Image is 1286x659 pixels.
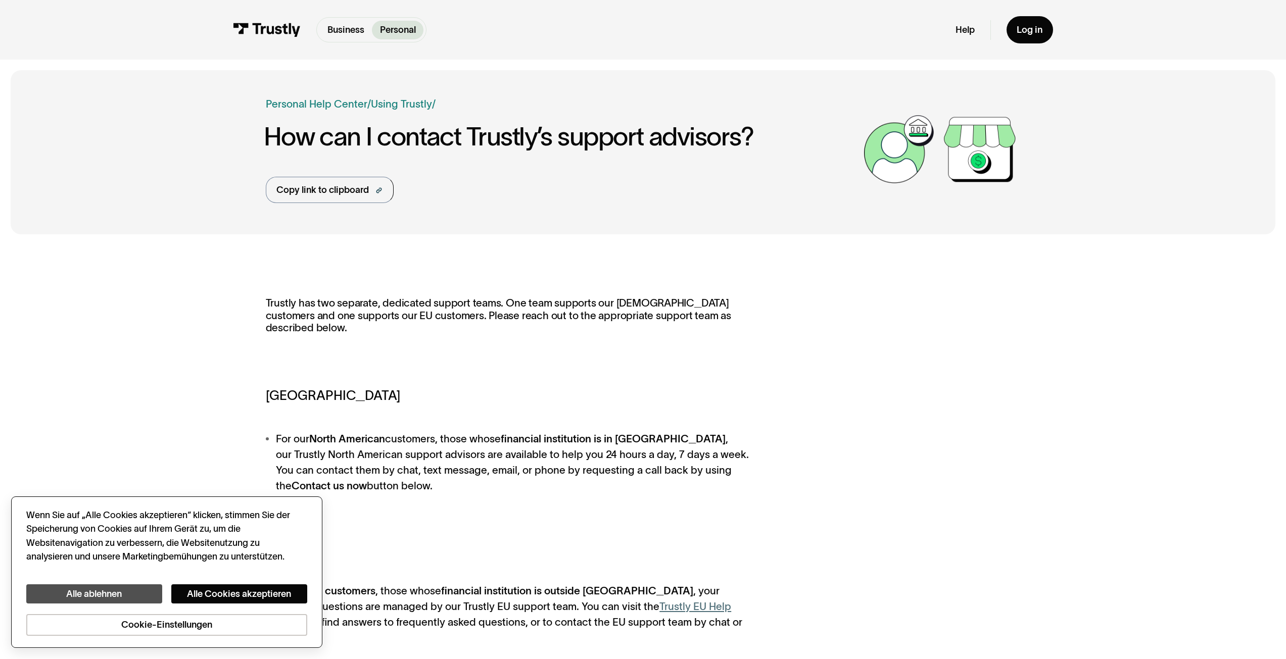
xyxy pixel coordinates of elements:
strong: North American [309,433,385,444]
a: Business [319,21,372,39]
div: / [367,96,371,112]
li: For our customers, those whose , our Trustly North American support advisors are available to hel... [266,431,752,494]
strong: Contact us now [292,480,367,491]
a: Using Trustly [371,98,432,110]
strong: EU customers [309,585,375,596]
a: Log in [1007,16,1053,43]
div: Wenn Sie auf „Alle Cookies akzeptieren“ klicken, stimmen Sie der Speicherung von Cookies auf Ihre... [26,509,307,563]
li: For our , those whose , your support questions are managed by our Trustly EU support team. You ca... [266,583,752,646]
a: Personal [372,21,423,39]
p: Business [327,23,364,37]
strong: financial institution is in [GEOGRAPHIC_DATA] [501,433,726,444]
h5: [GEOGRAPHIC_DATA] [266,386,752,405]
img: Trustly Logo [233,23,301,37]
button: Cookie-Einstellungen [26,614,307,636]
h5: EU [266,538,752,557]
div: Datenschutz [26,509,307,635]
a: Personal Help Center [266,96,367,112]
button: Alle ablehnen [26,584,162,604]
a: Help [956,24,975,36]
strong: financial institution is outside [GEOGRAPHIC_DATA] [441,585,693,596]
div: Copy link to clipboard [276,183,369,197]
p: Personal [380,23,416,37]
button: Alle Cookies akzeptieren [171,584,307,604]
div: Log in [1017,24,1042,36]
a: Copy link to clipboard [266,177,394,203]
h1: How can I contact Trustly’s support advisors? [264,122,859,151]
p: Trustly has two separate, dedicated support teams. One team supports our [DEMOGRAPHIC_DATA] custo... [266,297,752,347]
div: Cookie banner [11,496,323,649]
div: / [432,96,436,112]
